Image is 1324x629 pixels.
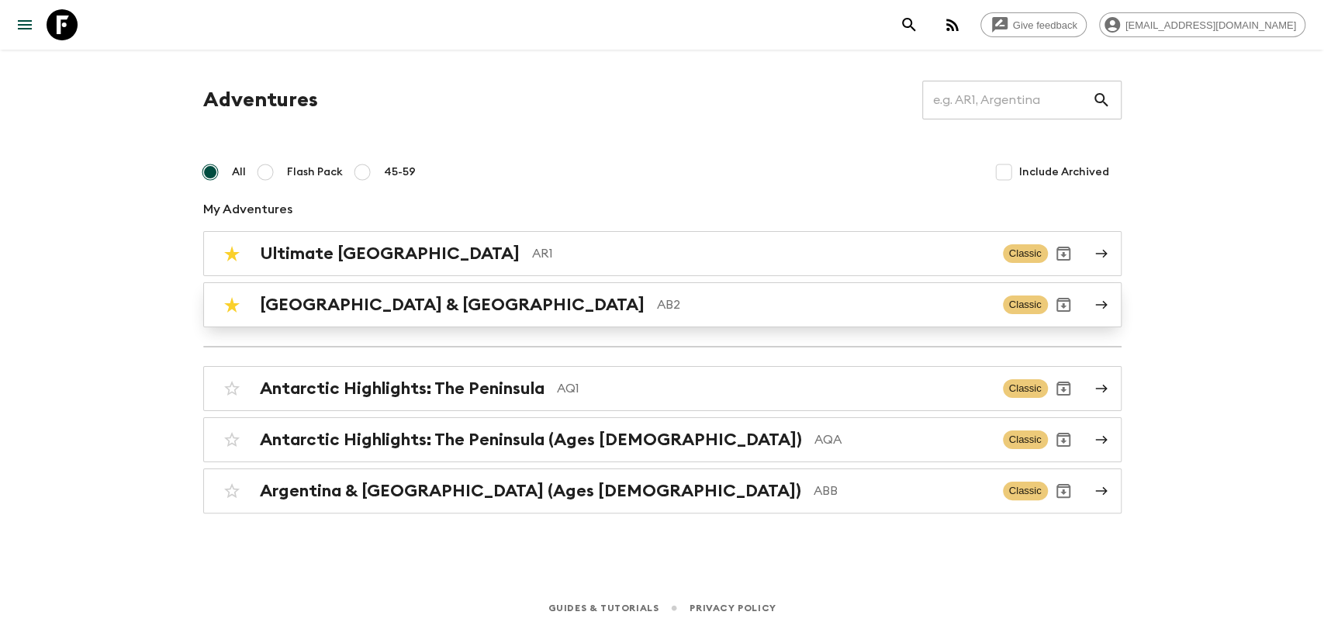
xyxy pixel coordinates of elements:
[894,9,925,40] button: search adventures
[1003,379,1048,398] span: Classic
[1003,482,1048,500] span: Classic
[1099,12,1305,37] div: [EMAIL_ADDRESS][DOMAIN_NAME]
[260,244,520,264] h2: Ultimate [GEOGRAPHIC_DATA]
[1003,244,1048,263] span: Classic
[1004,19,1086,31] span: Give feedback
[1048,238,1079,269] button: Archive
[203,200,1122,219] p: My Adventures
[690,600,776,617] a: Privacy Policy
[232,164,246,180] span: All
[287,164,343,180] span: Flash Pack
[203,282,1122,327] a: [GEOGRAPHIC_DATA] & [GEOGRAPHIC_DATA]AB2ClassicArchive
[203,366,1122,411] a: Antarctic Highlights: The PeninsulaAQ1ClassicArchive
[260,295,645,315] h2: [GEOGRAPHIC_DATA] & [GEOGRAPHIC_DATA]
[203,85,318,116] h1: Adventures
[1003,295,1048,314] span: Classic
[260,481,801,501] h2: Argentina & [GEOGRAPHIC_DATA] (Ages [DEMOGRAPHIC_DATA])
[532,244,990,263] p: AR1
[384,164,416,180] span: 45-59
[203,417,1122,462] a: Antarctic Highlights: The Peninsula (Ages [DEMOGRAPHIC_DATA])AQAClassicArchive
[1019,164,1109,180] span: Include Archived
[1048,424,1079,455] button: Archive
[814,430,990,449] p: AQA
[980,12,1087,37] a: Give feedback
[203,231,1122,276] a: Ultimate [GEOGRAPHIC_DATA]AR1ClassicArchive
[657,295,990,314] p: AB2
[1048,289,1079,320] button: Archive
[260,378,544,399] h2: Antarctic Highlights: The Peninsula
[922,78,1092,122] input: e.g. AR1, Argentina
[260,430,802,450] h2: Antarctic Highlights: The Peninsula (Ages [DEMOGRAPHIC_DATA])
[1117,19,1305,31] span: [EMAIL_ADDRESS][DOMAIN_NAME]
[1048,373,1079,404] button: Archive
[9,9,40,40] button: menu
[548,600,659,617] a: Guides & Tutorials
[1003,430,1048,449] span: Classic
[1048,475,1079,506] button: Archive
[203,468,1122,513] a: Argentina & [GEOGRAPHIC_DATA] (Ages [DEMOGRAPHIC_DATA])ABBClassicArchive
[814,482,990,500] p: ABB
[557,379,990,398] p: AQ1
